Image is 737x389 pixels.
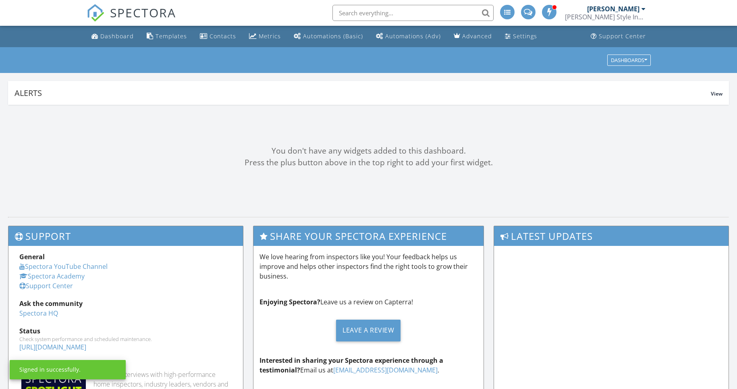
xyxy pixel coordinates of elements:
div: Press the plus button above in the top right to add your first widget. [8,157,729,168]
a: [URL][DOMAIN_NAME] [19,343,86,352]
div: Status [19,326,232,336]
h3: Support [8,226,243,246]
p: Email us at . [260,356,477,375]
a: Settings [502,29,540,44]
div: Industry Knowledge [19,360,232,370]
div: Dashboards [611,57,647,63]
a: [EMAIL_ADDRESS][DOMAIN_NAME] [333,366,438,374]
strong: Interested in sharing your Spectora experience through a testimonial? [260,356,443,374]
p: We love hearing from inspectors like you! Your feedback helps us improve and helps other inspecto... [260,252,477,281]
button: Dashboards [607,54,651,66]
a: Support Center [588,29,649,44]
div: Check system performance and scheduled maintenance. [19,336,232,342]
p: Leave us a review on Capterra! [260,297,477,307]
strong: General [19,252,45,261]
a: Spectora Academy [19,272,85,281]
div: Signed in successfully. [19,366,81,374]
div: Automations (Basic) [303,32,363,40]
span: View [711,90,722,97]
a: SPECTORA [87,11,176,28]
div: Settings [513,32,537,40]
div: [PERSON_NAME] [587,5,639,13]
a: Templates [143,29,190,44]
a: Advanced [451,29,495,44]
input: Search everything... [332,5,494,21]
img: The Best Home Inspection Software - Spectora [87,4,104,22]
strong: Enjoying Spectora? [260,297,320,306]
div: Nona Style Inspections [565,13,646,21]
h3: Latest Updates [494,226,729,246]
div: Templates [156,32,187,40]
div: Automations (Adv) [385,32,441,40]
a: Spectora YouTube Channel [19,262,108,271]
div: Leave a Review [336,320,401,341]
div: You don't have any widgets added to this dashboard. [8,145,729,157]
a: Leave a Review [260,313,477,347]
a: Metrics [246,29,284,44]
a: Automations (Advanced) [373,29,444,44]
div: Support Center [599,32,646,40]
div: Advanced [462,32,492,40]
a: Support Center [19,281,73,290]
div: Metrics [259,32,281,40]
a: Automations (Basic) [291,29,366,44]
h3: Share Your Spectora Experience [253,226,483,246]
div: Ask the community [19,299,232,308]
a: Spectora HQ [19,309,58,318]
div: Dashboard [100,32,134,40]
div: Alerts [15,87,711,98]
a: Dashboard [88,29,137,44]
span: SPECTORA [110,4,176,21]
a: Contacts [197,29,239,44]
div: Contacts [210,32,236,40]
